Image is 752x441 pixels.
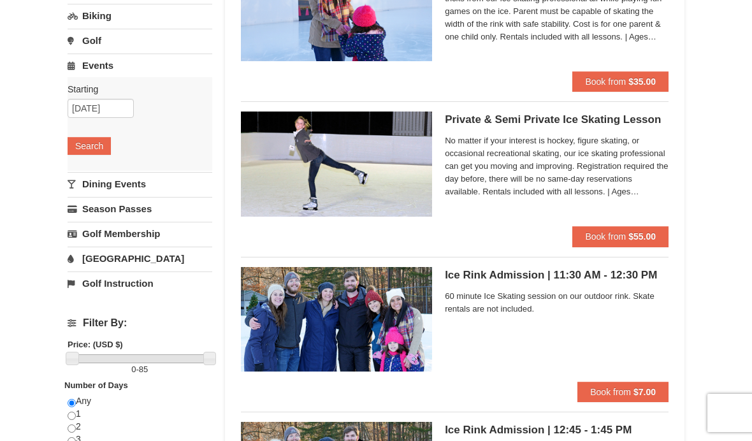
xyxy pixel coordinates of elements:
[633,387,656,397] strong: $7.00
[68,4,212,27] a: Biking
[139,365,148,374] span: 85
[68,29,212,52] a: Golf
[68,247,212,270] a: [GEOGRAPHIC_DATA]
[68,363,212,376] label: -
[445,290,669,315] span: 60 minute Ice Skating session on our outdoor rink. Skate rentals are not included.
[585,76,626,87] span: Book from
[577,382,669,402] button: Book from $7.00
[628,231,656,242] strong: $55.00
[68,137,111,155] button: Search
[68,317,212,329] h4: Filter By:
[445,269,669,282] h5: Ice Rink Admission | 11:30 AM - 12:30 PM
[68,172,212,196] a: Dining Events
[572,71,669,92] button: Book from $35.00
[241,267,432,372] img: 6775744-141-6ff3de4f.jpg
[628,76,656,87] strong: $35.00
[572,226,669,247] button: Book from $55.00
[445,424,669,437] h5: Ice Rink Admission | 12:45 - 1:45 PM
[68,83,203,96] label: Starting
[68,222,212,245] a: Golf Membership
[68,197,212,220] a: Season Passes
[590,387,631,397] span: Book from
[68,340,123,349] strong: Price: (USD $)
[64,380,128,390] strong: Number of Days
[585,231,626,242] span: Book from
[241,112,432,216] img: 6775744-340-94fbe2d3.jpg
[68,54,212,77] a: Events
[68,271,212,295] a: Golf Instruction
[131,365,136,374] span: 0
[445,134,669,198] span: No matter if your interest is hockey, figure skating, or occasional recreational skating, our ice...
[445,113,669,126] h5: Private & Semi Private Ice Skating Lesson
